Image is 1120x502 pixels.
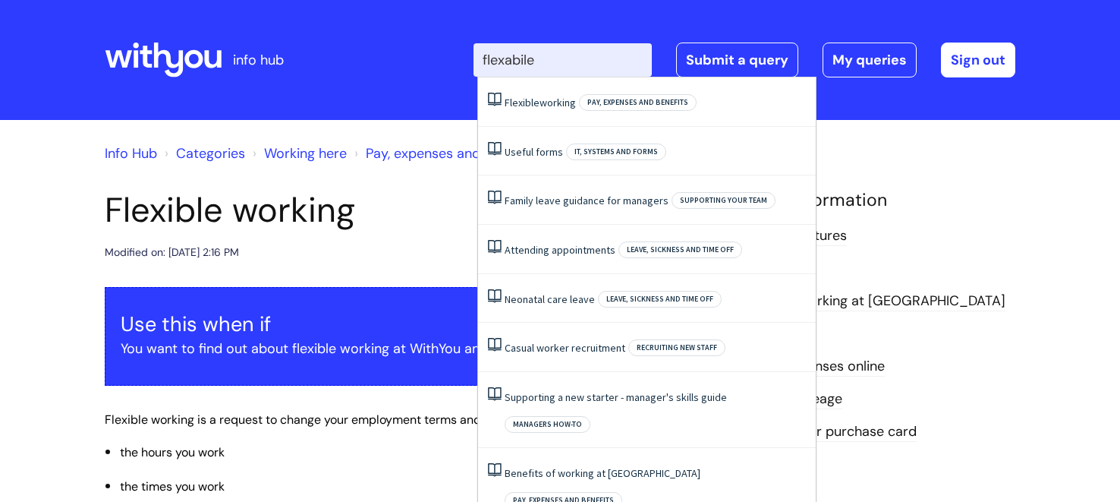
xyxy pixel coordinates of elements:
a: Expensing your purchase card [727,422,917,442]
h1: Flexible working [105,190,704,231]
li: Working here [249,141,347,166]
li: Solution home [161,141,245,166]
h3: Use this when if [121,312,688,336]
input: Search [473,43,652,77]
div: Modified on: [DATE] 2:16 PM [105,243,239,262]
a: Benefits of working at [GEOGRAPHIC_DATA] [727,292,1005,311]
a: Info Hub [105,144,157,163]
a: Useful forms [505,145,563,159]
a: Attending appointments [505,243,615,257]
a: Sign out [941,43,1015,77]
span: Recruiting new staff [628,339,725,356]
a: Supporting a new starter - manager's skills guide [505,390,727,404]
a: Benefits of working at [GEOGRAPHIC_DATA] [505,466,700,480]
h4: Related Information [727,190,1015,211]
a: Family leave guidance for managers [505,194,669,207]
span: Pay, expenses and benefits [579,94,697,111]
span: Managers how-to [505,416,590,433]
a: Categories [176,144,245,163]
span: the times you work [120,478,225,494]
span: Flexible working is a request to change your employment terms and conditions, such as: [105,412,593,428]
p: You want to find out about flexible working at WithYou and how to apply for it [121,336,688,361]
a: Flexibleworking [505,96,576,109]
a: Working here [264,144,347,163]
div: | - [473,43,1015,77]
p: info hub [233,48,284,72]
span: the hours you work [120,444,225,460]
a: Submit a query [676,43,798,77]
span: Leave, sickness and time off [618,242,742,258]
a: Neonatal care leave [505,292,595,306]
a: Pay, expenses and benefits [366,144,535,163]
span: Leave, sickness and time off [598,291,722,308]
span: IT, systems and forms [566,144,666,160]
span: Flexible [505,96,540,109]
span: Supporting your team [672,192,776,209]
a: Casual worker recruitment [505,341,625,355]
li: Pay, expenses and benefits [351,141,535,166]
a: My queries [823,43,917,77]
